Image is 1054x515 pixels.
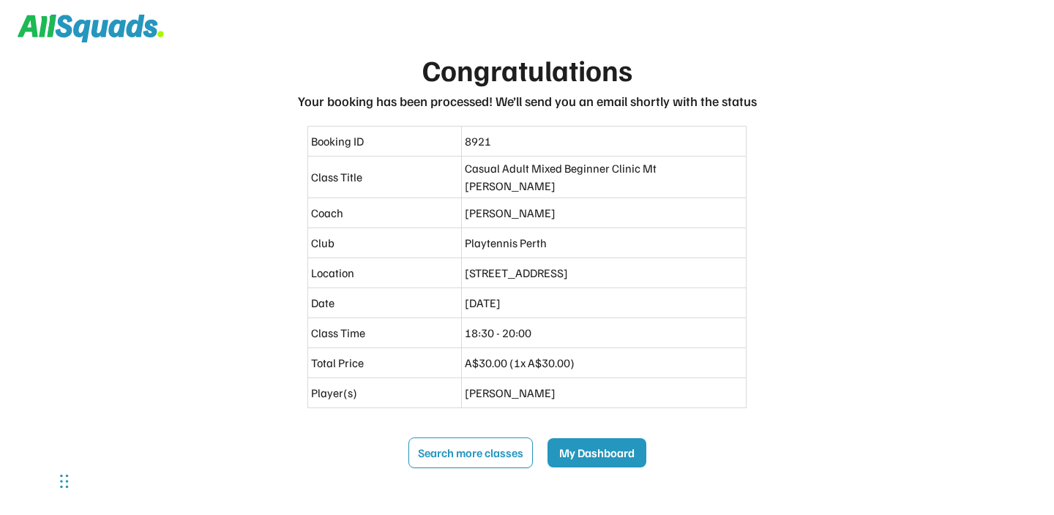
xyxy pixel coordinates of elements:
[465,264,743,282] div: [STREET_ADDRESS]
[408,437,533,468] button: Search more classes
[311,384,458,402] div: Player(s)
[465,159,743,195] div: Casual Adult Mixed Beginner Clinic Mt [PERSON_NAME]
[311,204,458,222] div: Coach
[311,168,458,186] div: Class Title
[465,324,743,342] div: 18:30 - 20:00
[465,354,743,372] div: A$30.00 (1x A$30.00)
[465,384,743,402] div: [PERSON_NAME]
[465,234,743,252] div: Playtennis Perth
[547,438,646,467] button: My Dashboard
[311,354,458,372] div: Total Price
[465,132,743,150] div: 8921
[18,15,164,42] img: Squad%20Logo.svg
[298,91,757,111] div: Your booking has been processed! We’ll send you an email shortly with the status
[311,324,458,342] div: Class Time
[311,264,458,282] div: Location
[311,132,458,150] div: Booking ID
[465,294,743,312] div: [DATE]
[465,204,743,222] div: [PERSON_NAME]
[311,294,458,312] div: Date
[311,234,458,252] div: Club
[422,48,632,91] div: Congratulations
